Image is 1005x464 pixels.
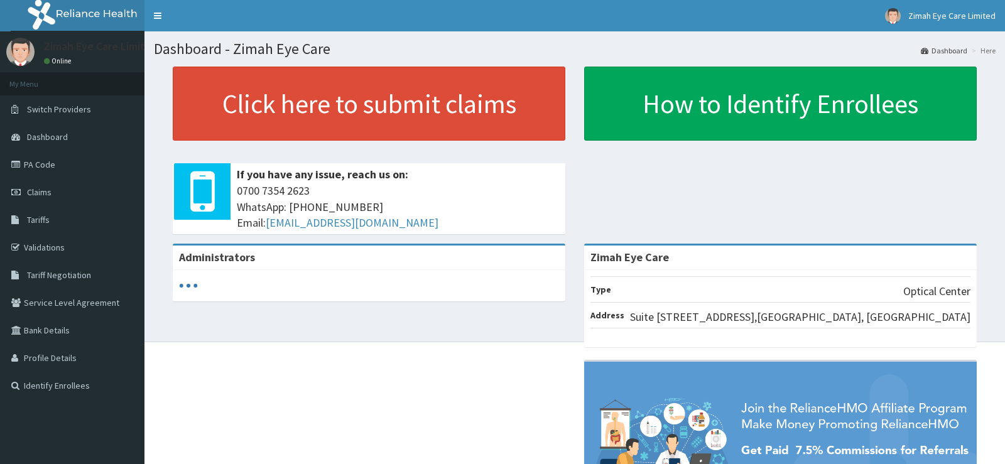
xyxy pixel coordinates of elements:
span: Switch Providers [27,104,91,115]
span: Tariffs [27,214,50,225]
span: 0700 7354 2623 WhatsApp: [PHONE_NUMBER] Email: [237,183,559,231]
b: If you have any issue, reach us on: [237,167,408,181]
a: [EMAIL_ADDRESS][DOMAIN_NAME] [266,215,438,230]
span: Claims [27,186,52,198]
strong: Zimah Eye Care [590,250,669,264]
b: Address [590,310,624,321]
a: Dashboard [921,45,967,56]
p: Optical Center [903,283,970,299]
img: User Image [6,38,35,66]
b: Administrators [179,250,255,264]
span: Zimah Eye Care Limited [908,10,996,21]
a: How to Identify Enrollees [584,67,977,141]
h1: Dashboard - Zimah Eye Care [154,41,996,57]
span: Dashboard [27,131,68,143]
p: Zimah Eye Care Limited [44,41,158,52]
svg: audio-loading [179,276,198,295]
li: Here [969,45,996,56]
span: Tariff Negotiation [27,269,91,281]
a: Online [44,57,74,65]
img: User Image [885,8,901,24]
a: Click here to submit claims [173,67,565,141]
b: Type [590,284,611,295]
p: Suite [STREET_ADDRESS],[GEOGRAPHIC_DATA], [GEOGRAPHIC_DATA] [630,309,970,325]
